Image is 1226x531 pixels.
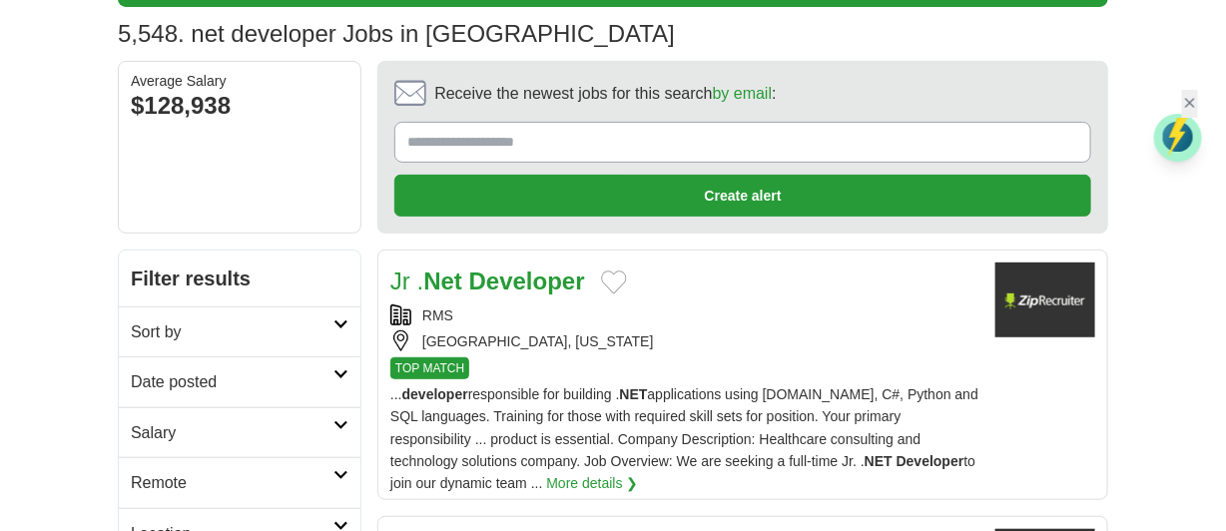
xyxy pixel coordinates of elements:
[119,407,360,458] a: Salary
[601,270,627,294] button: Add to favorite jobs
[390,386,978,492] span: ... responsible for building . applications using [DOMAIN_NAME], C#, Python and SQL languages. Tr...
[897,453,964,469] strong: Developer
[995,263,1095,337] img: Company logo
[131,74,348,88] div: Average Salary
[434,81,776,107] span: Receive the newest jobs for this search :
[119,306,360,357] a: Sort by
[390,304,979,326] div: RMS
[119,457,360,508] a: Remote
[469,267,585,294] strong: Developer
[119,251,360,306] h2: Filter results
[390,330,979,352] div: [GEOGRAPHIC_DATA], [US_STATE]
[118,15,178,53] span: 5,548
[390,267,585,294] a: Jr .Net Developer
[423,267,462,294] strong: Net
[131,420,333,446] h2: Salary
[546,472,638,494] a: More details ❯
[119,356,360,407] a: Date posted
[713,85,773,102] a: by email
[402,386,468,402] strong: developer
[131,369,333,395] h2: Date posted
[131,319,333,345] h2: Sort by
[620,386,648,402] strong: NET
[865,453,893,469] strong: NET
[131,88,348,124] div: $128,938
[118,20,675,47] h1: . net developer Jobs in [GEOGRAPHIC_DATA]
[131,470,333,496] h2: Remote
[390,357,469,379] span: TOP MATCH
[394,175,1091,217] button: Create alert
